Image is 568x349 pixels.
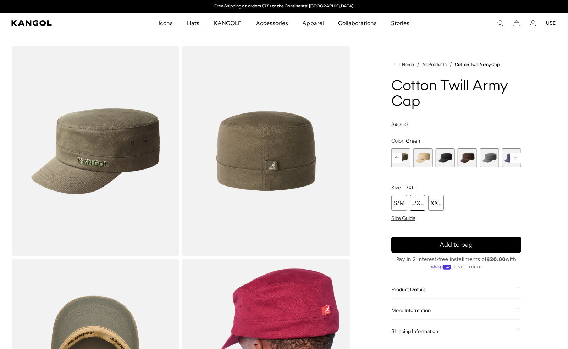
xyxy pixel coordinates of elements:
div: 5 of 9 [458,148,477,167]
h1: Cotton Twill Army Cap [391,79,521,110]
label: Green [391,148,410,167]
div: 6 of 9 [480,148,499,167]
span: Shipping Information [391,328,513,334]
span: More Information [391,307,513,314]
label: Grey [480,148,499,167]
div: 1 of 2 [211,4,357,9]
nav: breadcrumbs [391,60,521,69]
div: 4 of 9 [435,148,454,167]
span: Apparel [302,13,324,33]
slideshow-component: Announcement bar [211,4,357,9]
span: Add to bag [440,240,473,250]
a: Cotton Twill Army Cap [455,62,500,67]
span: Collaborations [338,13,377,33]
a: Accessories [249,13,295,33]
a: Account [530,20,536,26]
a: Hats [180,13,206,33]
div: 7 of 9 [502,148,521,167]
div: XXL [428,195,444,211]
a: Collaborations [331,13,384,33]
span: Stories [391,13,409,33]
a: All Products [422,62,447,67]
span: Icons [159,13,173,33]
a: Home [394,61,414,68]
div: S/M [391,195,407,211]
div: 3 of 9 [413,148,432,167]
div: 2 of 9 [391,148,410,167]
a: Icons [151,13,180,33]
span: KANGOLF [214,13,242,33]
img: color-green [11,46,179,256]
a: Apparel [295,13,331,33]
li: / [414,60,419,69]
a: Stories [384,13,417,33]
span: Size Guide [391,215,415,221]
span: L/XL [403,184,415,191]
div: L/XL [410,195,425,211]
button: Cart [513,20,520,26]
span: Size [391,184,401,191]
a: Kangol [11,20,105,26]
span: Product Details [391,286,513,293]
button: Add to bag [391,237,521,253]
span: Home [401,62,414,67]
a: Free Shipping on orders $79+ to the Continental [GEOGRAPHIC_DATA] [214,3,354,9]
label: Black [435,148,454,167]
span: Hats [187,13,199,33]
div: Announcement [211,4,357,9]
summary: Search here [497,20,503,26]
label: Beige [413,148,432,167]
label: Brown [458,148,477,167]
label: Navy [502,148,521,167]
span: Accessories [256,13,288,33]
a: KANGOLF [206,13,249,33]
span: $40.00 [391,121,408,128]
img: color-green [182,46,350,256]
span: Green [406,138,420,144]
button: USD [546,20,557,26]
span: Color [391,138,403,144]
li: / [447,60,452,69]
